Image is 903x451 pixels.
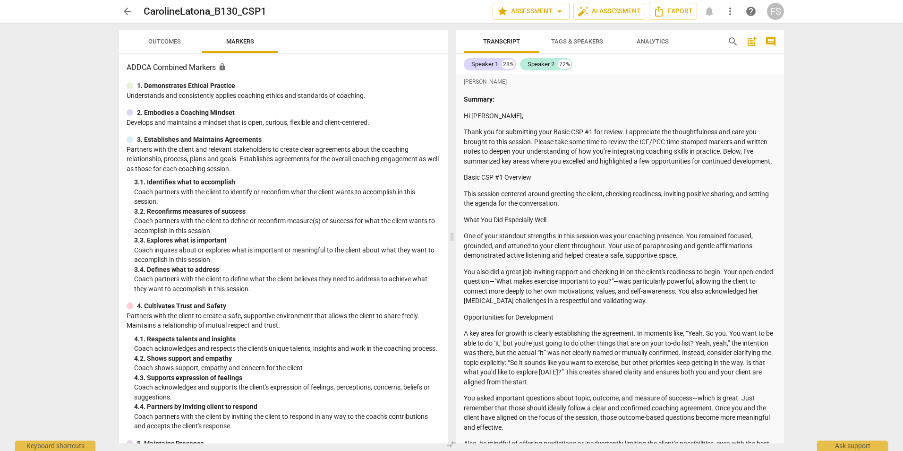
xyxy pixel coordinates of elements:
[497,6,508,17] span: star
[649,3,697,20] button: Export
[725,34,741,49] button: Search
[134,187,440,207] p: Coach partners with the client to identify or reconfirm what the client wants to accomplish in th...
[127,311,440,330] p: Partners with the client to create a safe, supportive environment that allows the client to share...
[464,231,776,260] p: One of your standout strengths in this session was your coaching presence. You remained focused, ...
[137,439,204,449] p: 5. Maintains Presence
[137,81,235,91] p: 1. Demonstrates Ethical Practice
[134,344,440,354] p: Coach acknowledges and respects the client's unique talents, insights and work in the coaching pr...
[765,36,776,47] span: comment
[763,34,778,49] button: Show/Hide comments
[464,127,776,166] p: Thank you for submitting your Basic CSP #1 for review. I appreciate the thoughtfulness and care y...
[134,363,440,373] p: Coach shows support, empathy and concern for the client
[127,62,440,73] h3: ADDCA Combined Markers
[464,312,776,322] p: Opportunities for Development
[127,91,440,101] p: Understands and consistently applies coaching ethics and standards of coaching.
[134,265,440,275] div: 3. 4. Defines what to address
[134,177,440,187] div: 3. 1. Identifies what to accomplish
[742,3,759,20] a: Help
[134,402,440,412] div: 4. 4. Partners by inviting client to respond
[744,34,759,49] button: Add summary
[471,60,498,69] div: Speaker 1
[551,38,603,45] span: Tags & Speakers
[745,6,757,17] span: help
[464,215,776,225] p: What You Did Especially Well
[724,6,736,17] span: more_vert
[746,36,758,47] span: post_add
[573,3,645,20] button: AI Assessment
[528,60,554,69] div: Speaker 2
[218,63,226,71] span: Assessment is enabled for this document. The competency model is locked and follows the assessmen...
[767,3,784,20] button: FS
[134,334,440,344] div: 4. 1. Respects talents and insights
[127,118,440,128] p: Develops and maintains a mindset that is open, curious, flexible and client-centered.
[134,412,440,431] p: Coach partners with the client by inviting the client to respond in any way to the coach's contri...
[122,6,133,17] span: arrow_back
[134,373,440,383] div: 4. 3. Supports expression of feelings
[127,145,440,174] p: Partners with the client and relevant stakeholders to create clear agreements about the coaching ...
[817,441,888,451] div: Ask support
[493,3,570,20] button: Assessment
[637,38,669,45] span: Analytics
[502,60,515,69] div: 28%
[464,393,776,432] p: You asked important questions about topic, outcome, and measure of success—which is great. Just r...
[464,189,776,208] p: This session centered around greeting the client, checking readiness, inviting positive sharing, ...
[464,78,507,86] span: [PERSON_NAME]
[464,111,776,121] p: Hi [PERSON_NAME],
[15,441,95,451] div: Keyboard shortcuts
[464,329,776,387] p: A key area for growth is clearly establishing the agreement. In moments like, “Yeah. So you. You ...
[134,216,440,235] p: Coach partners with the client to define or reconfirm measure(s) of success for what the client w...
[464,267,776,306] p: You also did a great job inviting rapport and checking in on the client's readiness to begin. You...
[554,6,565,17] span: arrow_drop_down
[464,173,776,182] p: Basic CSP #1 Overview
[134,274,440,294] p: Coach partners with the client to define what the client believes they need to address to achieve...
[134,235,440,245] div: 3. 3. Explores what is important
[137,108,235,118] p: 2. Embodies a Coaching Mindset
[578,6,589,17] span: auto_fix_high
[727,36,739,47] span: search
[134,354,440,364] div: 4. 2. Shows support and empathy
[226,38,254,45] span: Markers
[578,6,641,17] span: AI Assessment
[497,6,565,17] span: Assessment
[134,245,440,265] p: Coach inquires about or explores what is important or meaningful to the client about what they wa...
[464,95,494,103] strong: Summary:
[137,301,226,311] p: 4. Cultivates Trust and Safety
[558,60,571,69] div: 72%
[483,38,520,45] span: Transcript
[134,207,440,217] div: 3. 2. Reconfirms measures of success
[148,38,181,45] span: Outcomes
[144,6,266,17] h2: CarolineLatona_B130_CSP1
[134,382,440,402] p: Coach acknowledges and supports the client's expression of feelings, perceptions, concerns, belie...
[137,135,262,145] p: 3. Establishes and Maintains Agreements
[653,6,693,17] span: Export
